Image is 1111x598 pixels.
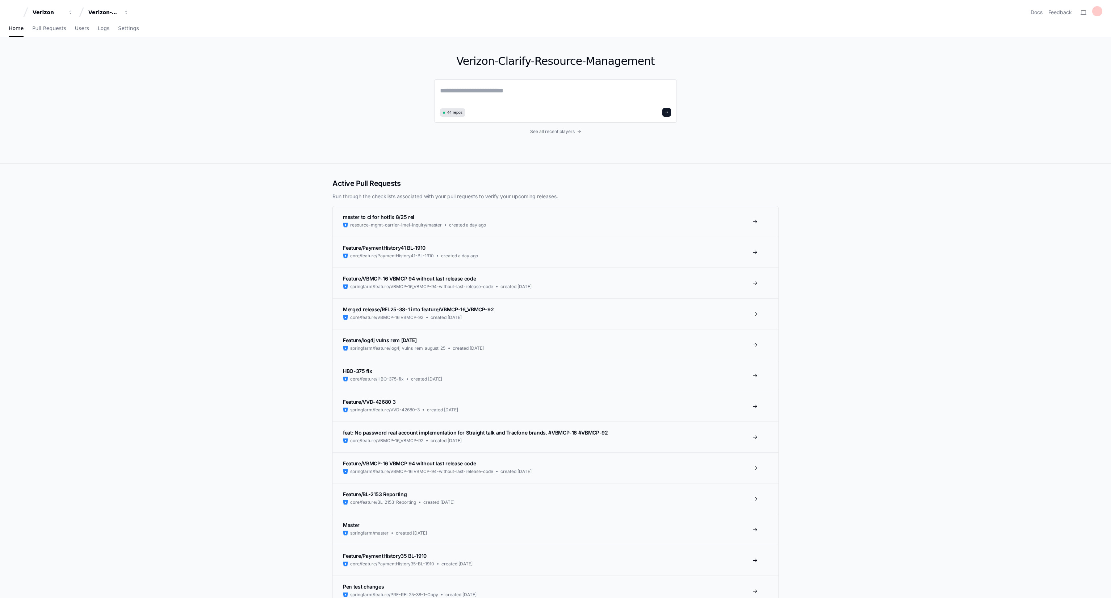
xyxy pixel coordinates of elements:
a: Home [9,20,24,37]
a: Feature/BL-2153 Reportingcore/feature/BL-2153-Reportingcreated [DATE] [333,483,778,514]
span: Feature/VBMCP-16 VBMCP 94 without last release code [343,275,476,282]
span: See all recent players [530,129,575,134]
h2: Active Pull Requests [332,178,779,188]
span: created [DATE] [500,469,532,474]
span: Logs [98,26,109,30]
span: resource-mgmt-carrier-imei-inquiry/master [350,222,442,228]
p: Run through the checklists associated with your pull requests to verify your upcoming releases. [332,193,779,200]
span: springfarm/master [350,530,389,536]
a: Logs [98,20,109,37]
a: Feature/PaymentHistory41 BL-1910core/feature/PaymentHistory41-BL-1910created a day ago [333,237,778,267]
span: created [DATE] [445,592,477,598]
span: Home [9,26,24,30]
a: Masterspringfarm/mastercreated [DATE] [333,514,778,545]
span: Merged release/REL25-38-1 into feature/VBMCP-16_VBMCP-92 [343,306,494,312]
span: created [DATE] [453,345,484,351]
span: Feature/BL-2153 Reporting [343,491,407,497]
span: created [DATE] [427,407,458,413]
span: feat: No password real account implementation for Straight talk and Tracfone brands. #VBMCP-16 #V... [343,429,608,436]
span: created [DATE] [431,438,462,444]
a: Users [75,20,89,37]
span: springfarm/feature/VBMCP-16_VBMCP-94-without-last-release-code [350,469,493,474]
a: Feature/log4j vulns rem [DATE]springfarm/feature/log4j_vulns_rem_august_25created [DATE] [333,329,778,360]
a: See all recent players [434,129,677,134]
span: core/feature/PaymentHistory35-BL-1910 [350,561,434,567]
span: core/feature/BL-2153-Reporting [350,499,416,505]
span: Feature/VBMCP-16 VBMCP 94 without last release code [343,460,476,466]
a: Pull Requests [32,20,66,37]
span: Pull Requests [32,26,66,30]
span: created a day ago [441,253,478,259]
a: feat: No password real account implementation for Straight talk and Tracfone brands. #VBMCP-16 #V... [333,421,778,452]
span: created [DATE] [441,561,473,567]
span: springfarm/feature/VVD-42680-3 [350,407,420,413]
a: Docs [1031,9,1043,16]
a: Feature/VBMCP-16 VBMCP 94 without last release codespringfarm/feature/VBMCP-16_VBMCP-94-without-l... [333,452,778,483]
span: created [DATE] [396,530,427,536]
span: created [DATE] [411,376,442,382]
div: Verizon-Clarify-Resource-Management [88,9,120,16]
a: master to ci for hotfix 8/25 relresource-mgmt-carrier-imei-inquiry/mastercreated a day ago [333,206,778,237]
div: Verizon [33,9,64,16]
span: Settings [118,26,139,30]
span: springfarm/feature/PRE-REL25-38-1-Copy [350,592,438,598]
span: Feature/log4j vulns rem [DATE] [343,337,417,343]
span: Feature/VVD-42680 3 [343,399,395,405]
span: created [DATE] [431,315,462,320]
span: core/feature/VBMCP-16_VBMCP-92 [350,315,423,320]
span: created a day ago [449,222,486,228]
span: created [DATE] [423,499,454,505]
a: HBO-375 fixcore/feature/HBO-375-fixcreated [DATE] [333,360,778,391]
span: Pen test changes [343,584,384,590]
span: springfarm/feature/log4j_vulns_rem_august_25 [350,345,445,351]
span: core/feature/VBMCP-16_VBMCP-92 [350,438,423,444]
span: springfarm/feature/VBMCP-16_VBMCP-94-without-last-release-code [350,284,493,290]
span: Master [343,522,360,528]
span: core/feature/HBO-375-fix [350,376,404,382]
h1: Verizon-Clarify-Resource-Management [434,55,677,68]
span: created [DATE] [500,284,532,290]
a: Feature/VVD-42680 3springfarm/feature/VVD-42680-3created [DATE] [333,391,778,421]
span: HBO-375 fix [343,368,372,374]
a: Settings [118,20,139,37]
a: Merged release/REL25-38-1 into feature/VBMCP-16_VBMCP-92core/feature/VBMCP-16_VBMCP-92created [DATE] [333,298,778,329]
a: Feature/PaymentHistory35 BL-1910core/feature/PaymentHistory35-BL-1910created [DATE] [333,545,778,576]
span: 44 repos [447,110,462,115]
span: Feature/PaymentHistory41 BL-1910 [343,245,425,251]
span: master to ci for hotfix 8/25 rel [343,214,414,220]
span: Users [75,26,89,30]
span: Feature/PaymentHistory35 BL-1910 [343,553,427,559]
a: Feature/VBMCP-16 VBMCP 94 without last release codespringfarm/feature/VBMCP-16_VBMCP-94-without-l... [333,267,778,298]
button: Verizon [30,6,76,19]
span: core/feature/PaymentHistory41-BL-1910 [350,253,434,259]
button: Feedback [1048,9,1072,16]
button: Verizon-Clarify-Resource-Management [85,6,132,19]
